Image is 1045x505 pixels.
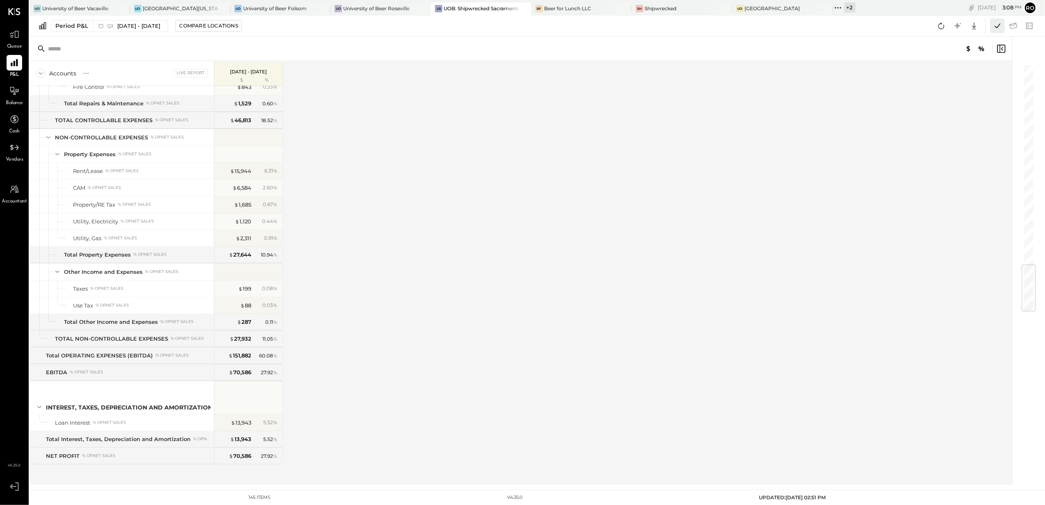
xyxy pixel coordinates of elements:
div: UOB: Shipwrecked Sacramento [444,5,519,12]
div: % of NET SALES [145,269,178,275]
div: 1,529 [234,100,251,107]
a: Balance [0,83,28,107]
span: % [273,251,278,258]
div: Bf [535,5,543,12]
span: P&L [10,71,19,79]
div: Utility, Gas [73,234,101,242]
span: % [273,83,278,90]
div: 145 items [249,494,271,501]
div: University of Beer Roseville [343,5,410,12]
div: 27,644 [229,251,251,259]
div: Property Expenses [64,150,116,158]
div: 10.94 [261,251,278,259]
div: 0.60 [262,100,278,107]
div: + 2 [844,2,856,13]
div: Uo [335,5,342,12]
div: NON-CONTROLLABLE EXPENSES [55,134,148,141]
div: 46,813 [230,116,251,124]
span: Q3 [107,24,115,28]
span: % [273,453,278,459]
div: 2,311 [236,234,251,242]
div: % of NET SALES [70,369,103,375]
div: 1,120 [235,218,251,225]
div: % of NET SALES [107,84,140,90]
div: % of NET SALES [121,218,154,224]
div: 6,584 [232,184,251,192]
div: Uo [736,5,744,12]
div: 0.03 [262,302,278,309]
div: 88 [240,302,251,309]
div: 0.44 [262,218,278,225]
div: Total Other Income and Expenses [64,318,158,326]
div: Shipwrecked [644,5,676,12]
span: $ [237,84,241,90]
div: Utility, Electricity [73,218,118,225]
p: [DATE] - [DATE] [230,69,267,75]
div: Loan Interest [55,419,90,427]
div: 18.52 [261,117,278,124]
div: [GEOGRAPHIC_DATA][US_STATE] [143,5,218,12]
div: CAM [73,184,85,192]
span: Queue [7,43,22,50]
span: $ [231,419,235,426]
span: Vendors [6,156,23,164]
span: % [273,218,278,224]
div: $ [219,77,251,84]
div: % of NET SALES [133,252,166,257]
div: 70,586 [229,452,251,460]
span: % [273,436,278,442]
div: 5.52 [263,436,278,443]
div: 199 [238,285,251,293]
div: Uo [234,5,242,12]
span: [DATE] - [DATE] [117,22,160,30]
span: $ [238,285,243,292]
div: % of NET SALES [160,319,194,325]
button: Period P&L Q3[DATE] - [DATE] [51,20,168,32]
span: % [273,369,278,375]
span: $ [230,117,234,123]
div: % of NET SALES [171,336,204,341]
div: % of NET SALES [90,286,123,291]
div: University of Beer Folsom [243,5,307,12]
div: % of NET SALES [118,202,151,207]
span: % [273,167,278,174]
div: % of NET SALES [82,453,115,459]
div: Accounts [49,69,76,77]
div: % of NET SALES [155,117,188,123]
div: TOTAL NON-CONTROLLABLE EXPENSES [55,335,168,343]
span: % [273,302,278,308]
span: $ [236,235,240,241]
div: 13,943 [231,419,251,427]
span: % [273,419,278,425]
div: Total OPERATING EXPENSES (EBITDA) [46,352,153,359]
div: 0.11 [265,318,278,326]
div: 13,943 [230,435,251,443]
span: $ [228,352,233,359]
div: Uo [134,5,141,12]
button: Compare Locations [175,20,241,32]
div: 151,882 [228,352,251,359]
div: 0.33 [263,83,278,91]
div: Fire Control [73,83,104,91]
div: % of NET SALES [193,436,211,442]
div: 843 [237,83,251,91]
span: $ [229,369,233,375]
span: % [273,335,278,342]
span: % [273,352,278,359]
div: 11.05 [262,335,278,343]
span: $ [230,335,234,342]
span: % [273,234,278,241]
span: % [273,318,278,325]
div: % of NET SALES [146,100,179,106]
div: % [253,77,280,84]
div: 60.08 [259,352,278,359]
div: [DATE] [978,4,1022,11]
div: Interest, Taxes, Depreciation and Amortization [46,403,212,412]
div: 15,944 [230,167,251,175]
div: 2.60 [263,184,278,191]
div: Total Repairs & Maintenance [64,100,143,107]
span: $ [235,218,239,225]
div: copy link [968,3,976,12]
div: Taxes [73,285,88,293]
div: 6.31 [264,167,278,175]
